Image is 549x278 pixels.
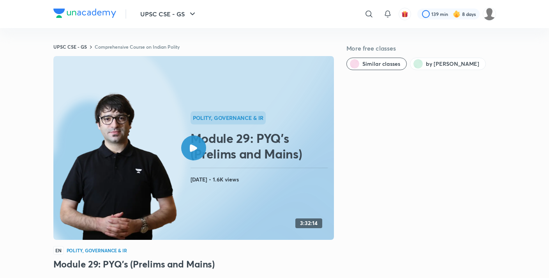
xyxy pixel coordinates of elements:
button: avatar [399,8,411,20]
h3: Module 29: PYQ’s (Prelims and Mains) [53,258,334,270]
h5: More free classes [346,44,496,53]
a: UPSC CSE - GS [53,44,87,50]
a: Comprehensive Course on Indian Polity [95,44,180,50]
span: by Sarmad Mehraj [426,60,479,68]
button: by Sarmad Mehraj [410,58,486,70]
button: UPSC CSE - GS [136,6,202,22]
img: Company Logo [53,9,116,18]
h4: [DATE] • 1.6K views [191,174,331,185]
span: Similar classes [362,60,400,68]
img: Celina Chingmuan [483,7,496,21]
h4: Polity, Governance & IR [67,248,127,253]
button: Similar classes [346,58,407,70]
span: EN [53,246,64,255]
a: Company Logo [53,9,116,20]
img: avatar [401,11,408,18]
h2: Module 29: PYQ’s (Prelims and Mains) [191,130,331,162]
img: streak [453,10,461,18]
h4: 3:32:14 [300,220,318,227]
